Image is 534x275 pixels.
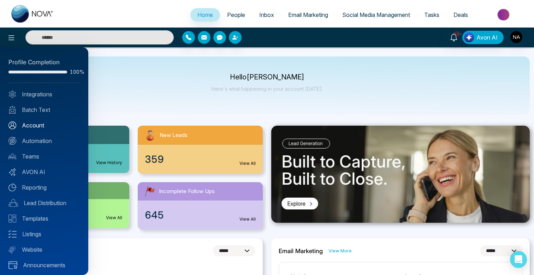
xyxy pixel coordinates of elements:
[8,199,80,207] a: Lead Distribution
[8,183,80,192] a: Reporting
[8,215,16,222] img: Templates.svg
[8,230,80,238] a: Listings
[8,106,80,114] a: Batch Text
[8,58,80,67] div: Profile Completion
[8,261,17,269] img: announcements.svg
[8,261,80,269] a: Announcements
[8,137,16,145] img: Automation.svg
[8,168,16,176] img: Avon-AI.svg
[8,106,16,114] img: batch_text_white.png
[8,230,17,238] img: Listings.svg
[8,121,16,129] img: Account.svg
[8,245,80,254] a: Website
[70,70,80,74] span: 100%
[8,184,16,191] img: Reporting.svg
[510,251,527,268] div: Open Intercom Messenger
[8,90,80,98] a: Integrations
[8,90,16,98] img: Integrated.svg
[8,246,16,253] img: Website.svg
[8,199,18,207] img: Lead-dist.svg
[8,153,16,160] img: team.svg
[8,121,80,130] a: Account
[8,137,80,145] a: Automation
[8,152,80,161] a: Teams
[8,214,80,223] a: Templates
[8,168,80,176] a: AVON AI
